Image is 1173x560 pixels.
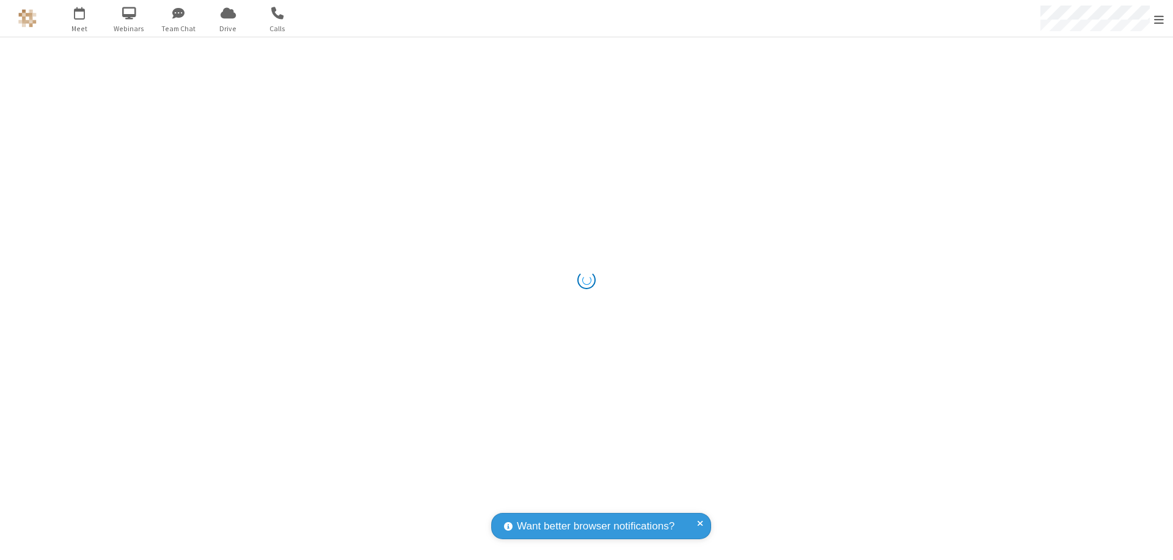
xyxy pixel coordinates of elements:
[57,23,103,34] span: Meet
[205,23,251,34] span: Drive
[156,23,202,34] span: Team Chat
[18,9,37,28] img: QA Selenium DO NOT DELETE OR CHANGE
[517,518,674,534] span: Want better browser notifications?
[106,23,152,34] span: Webinars
[255,23,301,34] span: Calls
